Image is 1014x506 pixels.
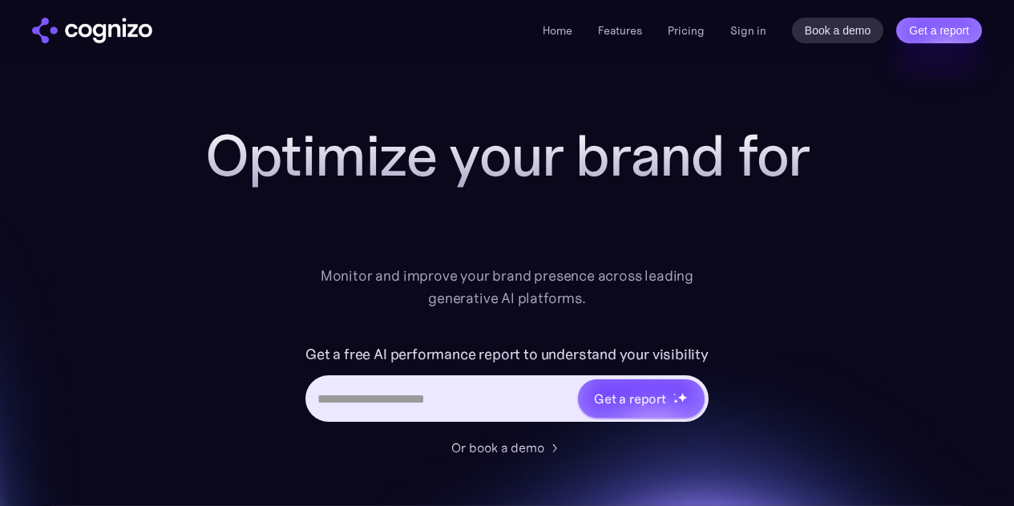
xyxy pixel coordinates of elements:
[668,23,705,38] a: Pricing
[677,392,688,403] img: star
[598,23,642,38] a: Features
[32,18,152,43] img: cognizo logo
[305,342,709,367] label: Get a free AI performance report to understand your visibility
[594,389,666,408] div: Get a report
[792,18,884,43] a: Book a demo
[32,18,152,43] a: home
[310,265,705,310] div: Monitor and improve your brand presence across leading generative AI platforms.
[576,378,706,419] a: Get a reportstarstarstar
[543,23,572,38] a: Home
[673,393,676,395] img: star
[730,21,766,40] a: Sign in
[305,342,709,430] form: Hero URL Input Form
[451,438,544,457] div: Or book a demo
[673,399,679,404] img: star
[451,438,564,457] a: Or book a demo
[187,123,828,188] h1: Optimize your brand for
[896,18,982,43] a: Get a report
